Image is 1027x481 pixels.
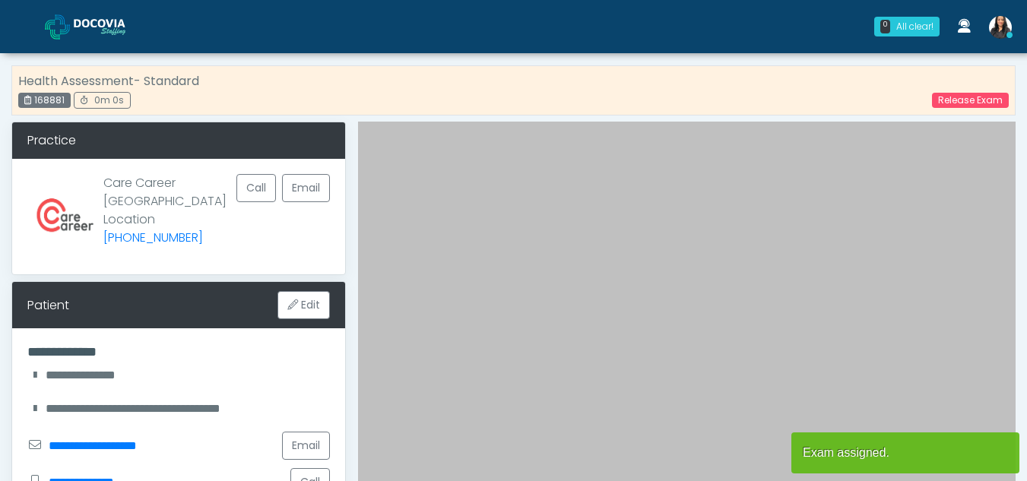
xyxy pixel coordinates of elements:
[236,174,276,202] button: Call
[896,20,933,33] div: All clear!
[27,174,103,259] img: Provider image
[45,14,70,40] img: Docovia
[103,229,203,246] a: [PHONE_NUMBER]
[282,174,330,202] a: Email
[18,93,71,108] div: 168881
[45,2,150,51] a: Docovia
[791,432,1019,473] article: Exam assigned.
[880,20,890,33] div: 0
[103,174,237,247] p: Care Career [GEOGRAPHIC_DATA] Location
[18,72,199,90] strong: Health Assessment- Standard
[74,19,150,34] img: Docovia
[989,16,1012,39] img: Viral Patel
[282,432,330,460] a: Email
[27,296,69,315] div: Patient
[277,291,330,319] button: Edit
[865,11,949,43] a: 0 All clear!
[94,93,124,106] span: 0m 0s
[12,122,345,159] div: Practice
[932,93,1009,108] a: Release Exam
